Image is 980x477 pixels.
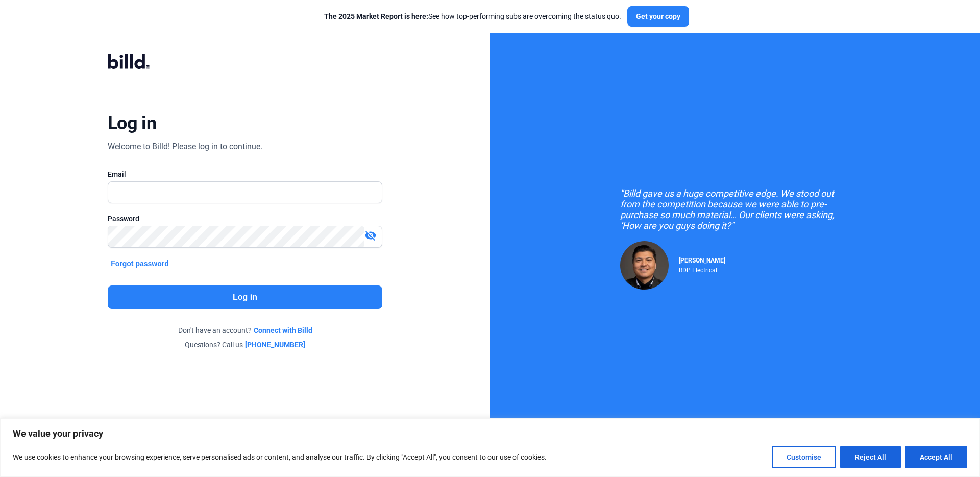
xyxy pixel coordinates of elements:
p: We value your privacy [13,427,967,440]
div: See how top-performing subs are overcoming the status quo. [324,11,621,21]
span: The 2025 Market Report is here: [324,12,428,20]
div: RDP Electrical [679,264,725,274]
div: Password [108,213,382,224]
div: Don't have an account? [108,325,382,336]
a: [PHONE_NUMBER] [245,340,305,350]
button: Customise [772,446,836,468]
button: Get your copy [627,6,689,27]
p: We use cookies to enhance your browsing experience, serve personalised ads or content, and analys... [13,451,547,463]
img: Raul Pacheco [620,241,669,290]
div: Email [108,169,382,179]
div: "Billd gave us a huge competitive edge. We stood out from the competition because we were able to... [620,188,850,231]
button: Accept All [905,446,967,468]
a: Connect with Billd [254,325,312,336]
button: Reject All [840,446,901,468]
div: Welcome to Billd! Please log in to continue. [108,140,262,153]
span: [PERSON_NAME] [679,257,725,264]
mat-icon: visibility_off [364,229,377,242]
button: Log in [108,285,382,309]
button: Forgot password [108,258,172,269]
div: Log in [108,112,156,134]
div: Questions? Call us [108,340,382,350]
